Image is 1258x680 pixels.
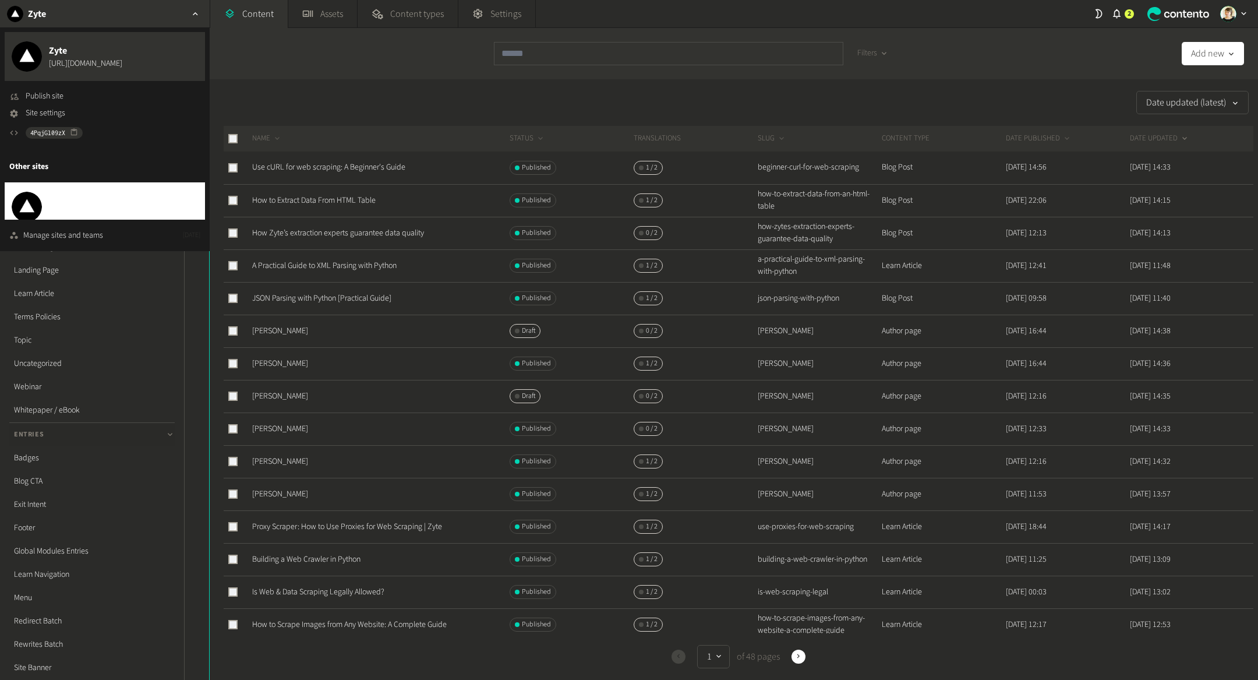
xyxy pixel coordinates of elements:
[1130,390,1171,402] time: [DATE] 14:35
[490,7,521,21] span: Settings
[252,423,308,435] a: [PERSON_NAME]
[1182,42,1244,65] button: Add new
[9,609,175,633] a: Redirect Batch
[1130,133,1189,145] button: DATE UPDATED
[252,358,308,369] a: [PERSON_NAME]
[646,391,658,401] span: 0 / 2
[646,326,658,336] span: 0 / 2
[522,195,551,206] span: Published
[9,399,175,422] a: Whitepaper / eBook
[9,656,175,679] a: Site Banner
[881,380,1005,413] td: Author page
[522,391,535,401] span: Draft
[1006,554,1047,565] time: [DATE] 11:25
[757,543,881,576] td: building-a-web-crawler-in-python
[1006,195,1047,206] time: [DATE] 22:06
[881,413,1005,445] td: Author page
[881,126,1005,151] th: CONTENT TYPE
[30,128,65,138] span: 4PqjGl09zX
[1130,293,1171,304] time: [DATE] 11:40
[252,554,361,565] a: Building a Web Crawler in Python
[757,282,881,315] td: json-parsing-with-python
[857,47,877,59] span: Filters
[757,413,881,445] td: [PERSON_NAME]
[252,619,447,630] a: How to Scrape Images from Any Website: A Complete Guide
[881,282,1005,315] td: Blog Post
[757,445,881,478] td: [PERSON_NAME]
[9,305,175,329] a: Terms Policies
[522,522,551,532] span: Published
[26,127,83,139] button: 4PqjGl09zX
[510,133,545,145] button: STATUS
[757,478,881,510] td: [PERSON_NAME]
[757,510,881,543] td: use-proxies-for-web-scraping
[252,133,282,145] button: NAME
[1130,195,1171,206] time: [DATE] 14:15
[522,326,535,336] span: Draft
[757,608,881,641] td: how-to-scrape-images-from-any-website-a-complete-guide
[881,576,1005,608] td: Learn Article
[522,587,551,597] span: Published
[881,151,1005,184] td: Blog Post
[252,456,308,467] a: [PERSON_NAME]
[1130,358,1171,369] time: [DATE] 14:36
[848,42,897,65] button: Filters
[1130,456,1171,467] time: [DATE] 14:32
[9,446,175,470] a: Badges
[9,375,175,399] a: Webinar
[252,161,405,173] a: Use cURL for web scraping: A Beginner's Guide
[1006,423,1047,435] time: [DATE] 12:33
[26,107,65,119] span: Site settings
[5,182,205,231] button: Extract Summit PageExtract Summit Page[URL][DOMAIN_NAME]
[252,390,308,402] a: [PERSON_NAME]
[1006,133,1072,145] button: DATE PUBLISHED
[1130,488,1171,500] time: [DATE] 13:57
[646,587,658,597] span: 1 / 2
[252,325,308,337] a: [PERSON_NAME]
[26,90,63,103] span: Publish site
[646,489,658,499] span: 1 / 2
[252,260,397,272] a: A Practical Guide to XML Parsing with Python
[1136,91,1249,114] button: Date updated (latest)
[9,352,175,375] a: Uncategorized
[390,7,444,21] span: Content types
[49,193,133,207] span: Extract Summit Page
[252,521,442,533] a: Proxy Scraper: How to Use Proxies for Web Scraping | Zyte
[49,207,133,220] span: [URL][DOMAIN_NAME]
[881,608,1005,641] td: Learn Article
[522,456,551,467] span: Published
[28,7,46,21] h2: Zyte
[1006,488,1047,500] time: [DATE] 11:53
[646,260,658,271] span: 1 / 2
[646,228,658,238] span: 0 / 2
[252,195,376,206] a: How to Extract Data From HTML Table
[697,645,730,668] button: 1
[1220,6,1236,22] img: Linda Giuliano
[646,554,658,565] span: 1 / 2
[522,293,551,304] span: Published
[1130,423,1171,435] time: [DATE] 14:33
[9,540,175,563] a: Global Modules Entries
[758,133,786,145] button: SLUG
[1130,554,1171,565] time: [DATE] 13:09
[12,192,42,222] img: Extract Summit Page
[522,554,551,565] span: Published
[1130,619,1171,630] time: [DATE] 12:53
[9,563,175,586] a: Learn Navigation
[522,619,551,630] span: Published
[14,429,44,440] span: Entries
[757,184,881,217] td: how-to-extract-data-from-an-html-table
[757,315,881,347] td: [PERSON_NAME]
[12,41,42,72] img: Zyte
[734,650,780,664] span: of 48 pages
[252,293,391,304] a: JSON Parsing with Python [Practical Guide]
[881,249,1005,282] td: Learn Article
[646,195,658,206] span: 1 / 2
[9,282,175,305] a: Learn Article
[1130,260,1171,272] time: [DATE] 11:48
[881,217,1005,249] td: Blog Post
[522,489,551,499] span: Published
[9,586,175,609] a: Menu
[1006,358,1047,369] time: [DATE] 16:44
